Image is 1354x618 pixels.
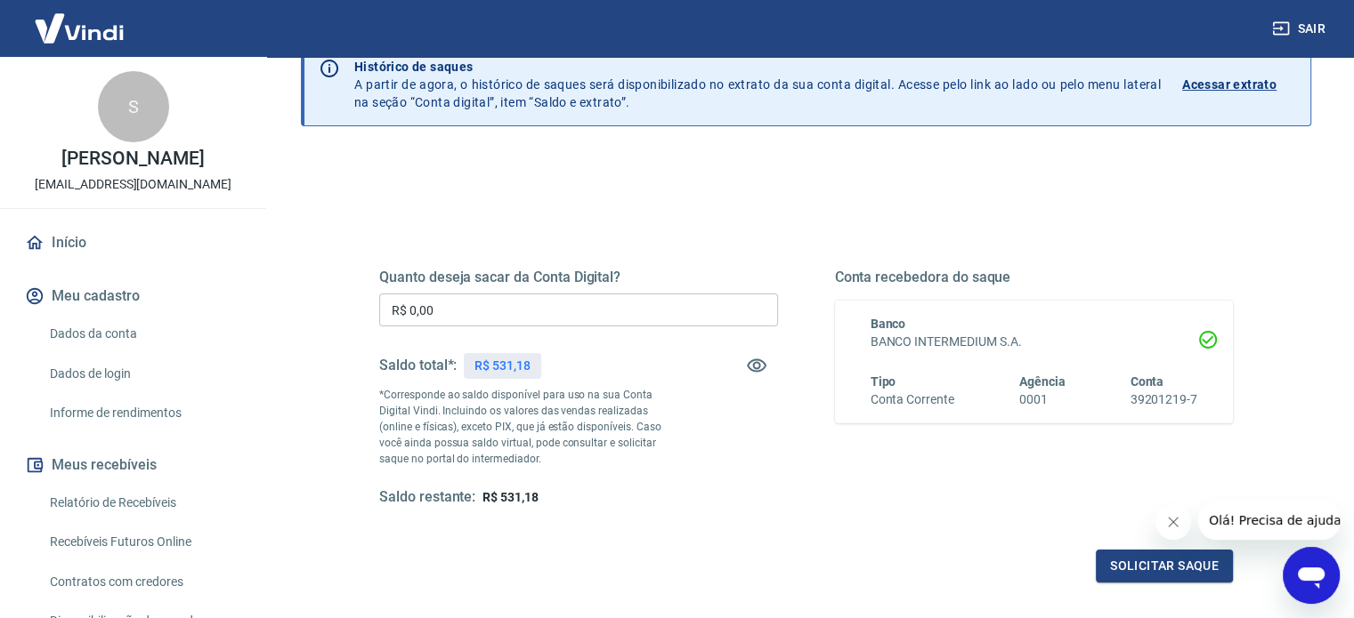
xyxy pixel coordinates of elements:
[43,524,245,560] a: Recebíveis Futuros Online
[1182,58,1296,111] a: Acessar extrato
[354,58,1161,76] p: Histórico de saques
[871,317,906,331] span: Banco
[474,357,531,375] p: R$ 531,18
[21,223,245,262] a: Início
[43,564,245,600] a: Contratos com credores
[61,149,204,168] p: [PERSON_NAME]
[21,445,245,485] button: Meus recebíveis
[35,175,231,194] p: [EMAIL_ADDRESS][DOMAIN_NAME]
[11,12,150,27] span: Olá! Precisa de ajuda?
[1182,76,1277,93] p: Acessar extrato
[1130,390,1197,409] h6: 39201219-7
[1019,374,1066,389] span: Agência
[871,333,1198,351] h6: BANCO INTERMEDIUM S.A.
[379,387,678,467] p: *Corresponde ao saldo disponível para uso na sua Conta Digital Vindi. Incluindo os valores das ve...
[871,390,954,409] h6: Conta Corrente
[21,277,245,316] button: Meu cadastro
[43,316,245,352] a: Dados da conta
[43,485,245,521] a: Relatório de Recebíveis
[379,357,457,374] h5: Saldo total*:
[43,395,245,431] a: Informe de rendimentos
[1019,390,1066,409] h6: 0001
[1198,501,1340,540] iframe: Mensagem da empresa
[482,490,539,504] span: R$ 531,18
[835,269,1234,286] h5: Conta recebedora do saque
[354,58,1161,111] p: A partir de agora, o histórico de saques será disponibilizado no extrato da sua conta digital. Ac...
[379,269,778,286] h5: Quanto deseja sacar da Conta Digital?
[1096,550,1233,582] button: Solicitar saque
[21,1,137,55] img: Vindi
[1155,504,1191,540] iframe: Fechar mensagem
[1283,547,1340,604] iframe: Botão para abrir a janela de mensagens
[379,488,475,507] h5: Saldo restante:
[43,356,245,392] a: Dados de login
[98,71,169,142] div: S
[1130,374,1163,389] span: Conta
[1269,12,1333,45] button: Sair
[871,374,896,389] span: Tipo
